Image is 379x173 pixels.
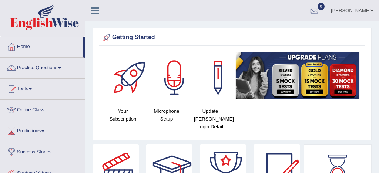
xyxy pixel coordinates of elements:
[148,107,185,123] h4: Microphone Setup
[0,100,85,118] a: Online Class
[192,107,228,130] h4: Update [PERSON_NAME] Login Detail
[0,58,85,76] a: Practice Questions
[0,142,85,160] a: Success Stories
[236,52,359,99] img: small5.jpg
[101,32,363,43] div: Getting Started
[105,107,141,123] h4: Your Subscription
[0,121,85,139] a: Predictions
[318,3,325,10] span: 0
[0,79,85,97] a: Tests
[0,37,83,55] a: Home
